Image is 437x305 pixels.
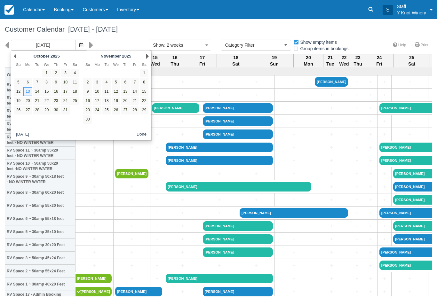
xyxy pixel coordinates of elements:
a: [PERSON_NAME] [75,287,112,296]
a: 16 [83,97,92,105]
a: + [203,197,236,203]
a: + [276,170,311,177]
a: + [276,144,311,151]
a: 30 [83,115,92,124]
span: Show empty items [293,40,342,44]
th: RV Space 11 ~ 30amp 35x20 feet - NO WINTER WATER [5,147,75,160]
th: RV Space 5 ~ 30amp 35x10 feet [5,225,75,239]
a: + [366,144,376,151]
a: + [115,210,148,216]
a: + [366,223,376,230]
a: + [315,223,348,230]
a: + [352,144,362,151]
a: 7 [33,78,42,87]
a: 18 [102,97,111,105]
span: Friday [64,62,67,66]
a: + [315,262,348,269]
a: 29 [140,106,148,114]
a: + [315,144,348,151]
a: [PERSON_NAME] [166,143,273,152]
a: + [166,223,199,230]
a: + [315,131,348,138]
a: + [203,92,236,98]
a: 4 [70,69,79,77]
a: + [379,197,390,203]
span: Show [153,43,164,48]
a: + [352,184,362,190]
a: 23 [83,106,92,114]
th: 18 Sat [217,54,255,67]
th: 24 Fri [365,54,393,67]
th: 21 Tue [323,54,337,67]
a: + [115,262,148,269]
a: 3 [61,69,70,77]
span: Wednesday [113,62,119,66]
a: + [276,118,311,125]
a: + [352,92,362,98]
a: Print [411,41,432,50]
th: RV Space 9 ~ 30amp 50x18 feet - NO WINTER WATER [5,173,75,186]
th: RV Space 7 ~ 50amp 55x20 feet [5,199,75,212]
th: 15 Wed [148,54,162,67]
a: 4 [102,78,111,87]
th: RV Space 4 ~ 30amp 30x20 Feet [5,239,75,252]
a: + [379,170,390,177]
a: + [366,131,376,138]
a: + [315,170,348,177]
a: + [240,170,273,177]
a: + [77,249,112,256]
a: 11 [102,87,111,96]
a: + [315,184,348,190]
a: + [152,223,162,230]
a: + [366,236,376,243]
a: 14 [33,87,42,96]
a: + [166,288,199,295]
a: 12 [112,87,120,96]
a: 17 [61,87,70,96]
a: 13 [23,87,32,96]
a: + [152,275,162,282]
th: 25 Sat [394,54,430,67]
a: + [379,288,390,295]
a: 2 [83,78,92,87]
a: + [315,288,348,295]
a: + [352,249,362,256]
a: + [152,170,162,177]
a: + [240,197,273,203]
a: 14 [131,87,139,96]
th: 22 Wed [337,54,351,67]
a: 16 [52,87,60,96]
a: + [166,262,199,269]
a: + [276,92,311,98]
p: Staff [397,3,426,10]
a: + [166,210,199,216]
a: + [276,105,311,112]
a: + [352,79,362,85]
a: + [366,275,376,282]
label: Group items in bookings [293,44,353,53]
a: + [352,131,362,138]
a: + [115,157,148,164]
th: Winery Dry site 2, 30amp [5,68,75,81]
a: [PERSON_NAME] [203,103,273,113]
a: + [152,79,162,85]
a: + [366,262,376,269]
a: + [393,92,426,98]
a: + [203,262,236,269]
a: 1 [140,69,148,77]
button: Category Filter [221,40,291,51]
th: 20 Mon [293,54,323,67]
a: + [115,249,148,256]
a: + [77,157,112,164]
a: [PERSON_NAME] [115,169,148,178]
a: + [315,157,348,164]
a: + [166,197,199,203]
a: 2 [52,69,60,77]
a: [PERSON_NAME] [152,103,199,113]
span: Saturday [73,62,77,66]
a: + [77,223,112,230]
a: 11 [70,78,79,87]
a: 6 [121,78,130,87]
span: 2025 [122,54,131,59]
a: + [352,262,362,269]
